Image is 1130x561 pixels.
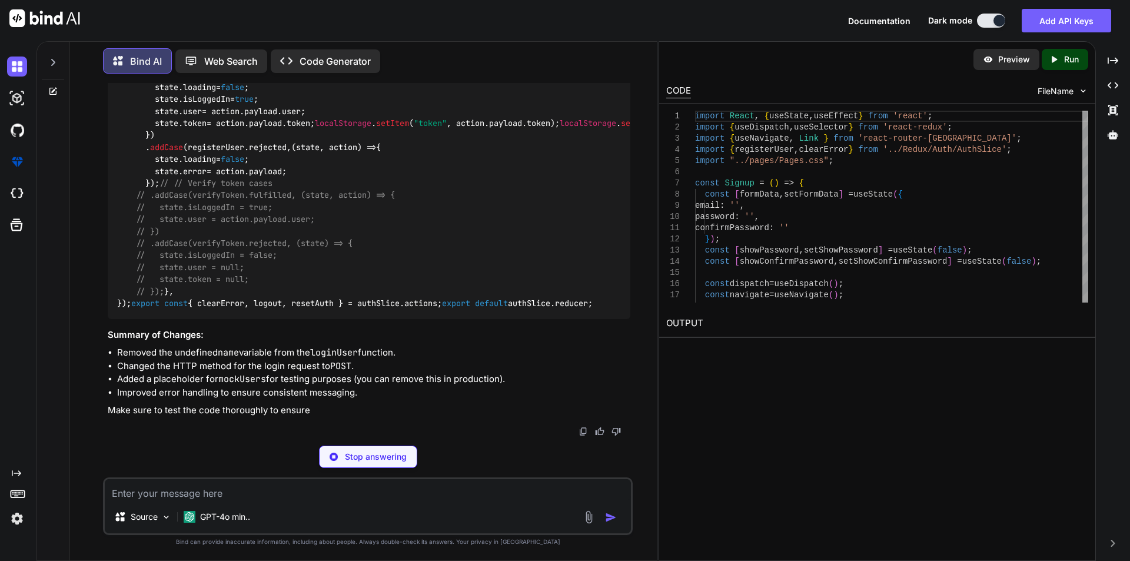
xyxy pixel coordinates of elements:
span: showPassword [739,245,799,255]
span: export [131,298,159,308]
span: localStorage [315,118,371,128]
div: 1 [666,111,680,122]
span: useDispatch [734,122,789,132]
p: GPT-4o min.. [200,511,250,523]
span: useDispatch [774,279,828,288]
span: 'react' [893,111,928,121]
span: from [833,134,853,143]
span: , [779,190,784,199]
code: POST [330,360,351,372]
img: settings [7,509,27,529]
img: premium [7,152,27,172]
span: ; [838,290,843,300]
span: token [287,118,310,128]
div: 5 [666,155,680,167]
span: // state.user = null; [136,262,244,273]
span: ( [1002,257,1006,266]
code: name [218,347,239,358]
span: ( [769,178,774,188]
span: [ [734,245,739,255]
div: 11 [666,223,680,234]
span: setShowPassword [804,245,878,255]
h3: Summary of Changes: [108,328,630,342]
div: 13 [666,245,680,256]
span: payload [244,106,277,117]
img: Pick Models [161,512,171,522]
span: ) [962,245,966,255]
span: import [695,111,724,121]
span: false [937,245,962,255]
span: confirmPassword [695,223,769,233]
span: // .addCase(verifyToken.rejected, (state) => { [136,238,353,248]
span: , [794,145,799,154]
div: 7 [666,178,680,189]
span: ; [967,245,972,255]
img: icon [605,512,617,523]
span: ; [829,156,833,165]
span: isLoggedIn [183,94,230,105]
span: loading [183,82,216,92]
img: chevron down [1078,86,1088,96]
span: ; [947,122,952,132]
span: { [764,111,769,121]
span: default [475,298,508,308]
span: dispatch [729,279,769,288]
span: email [695,201,720,210]
span: = [759,178,764,188]
span: addCase [150,142,183,152]
span: password [695,212,734,221]
span: setItem [621,118,654,128]
span: ] [878,245,883,255]
span: ; [1006,145,1011,154]
span: navigate [729,290,769,300]
span: // state.isLoggedIn = false; [136,250,277,261]
span: import [695,122,724,132]
span: clearError [799,145,848,154]
div: 9 [666,200,680,211]
span: token [183,118,207,128]
span: useEffect [813,111,858,121]
p: Source [131,511,158,523]
span: [ [734,257,739,266]
span: , [754,212,759,221]
span: '' [779,223,789,233]
div: 2 [666,122,680,133]
img: dislike [611,427,621,436]
span: ] [947,257,952,266]
span: ; [928,111,932,121]
code: loginUser [310,347,358,358]
span: Documentation [848,16,910,26]
span: useState [893,245,932,255]
div: 3 [666,133,680,144]
p: Make sure to test the code thoroughly to ensure [108,404,630,417]
span: registerUser [734,145,794,154]
p: Code Generator [300,54,371,68]
span: // }); [136,286,164,297]
img: attachment [582,510,596,524]
p: Bind can provide inaccurate information, including about people. Always double-check its answers.... [103,537,633,546]
span: const [704,190,729,199]
span: state, action [296,142,357,152]
span: FileName [1038,85,1073,97]
span: = [848,190,853,199]
span: false [221,82,244,92]
span: , [809,111,813,121]
span: // state.isLoggedIn = true; [136,202,272,213]
span: "token" [414,118,447,128]
span: import [695,134,724,143]
span: Link [799,134,819,143]
span: 'react-router-[GEOGRAPHIC_DATA]' [858,134,1016,143]
span: useState [853,190,893,199]
div: 8 [666,189,680,200]
span: import [695,156,724,165]
span: error [183,166,207,177]
span: ) [833,290,838,300]
span: // state.user = action.payload.user; [136,214,315,225]
div: 17 [666,290,680,301]
span: ( [932,245,937,255]
span: = [769,290,774,300]
span: , [739,201,744,210]
span: { [729,145,734,154]
img: darkAi-studio [7,88,27,108]
span: // // Verify token cases [159,178,272,188]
